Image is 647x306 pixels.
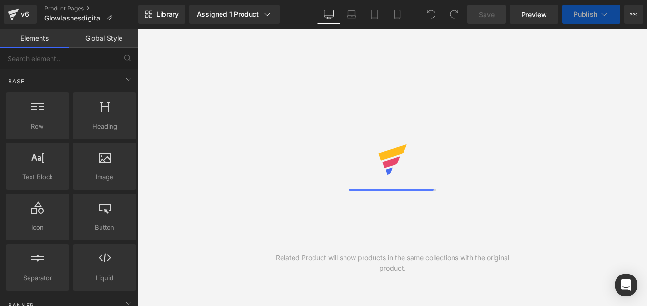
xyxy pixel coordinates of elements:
[9,223,66,233] span: Icon
[574,10,597,18] span: Publish
[19,8,31,20] div: v6
[510,5,558,24] a: Preview
[386,5,409,24] a: Mobile
[9,273,66,283] span: Separator
[44,14,102,22] span: Glowlashesdigital
[340,5,363,24] a: Laptop
[197,10,272,19] div: Assigned 1 Product
[624,5,643,24] button: More
[69,29,138,48] a: Global Style
[422,5,441,24] button: Undo
[76,122,133,132] span: Heading
[76,273,133,283] span: Liquid
[317,5,340,24] a: Desktop
[156,10,179,19] span: Library
[76,172,133,182] span: Image
[44,5,138,12] a: Product Pages
[363,5,386,24] a: Tablet
[615,274,637,296] div: Open Intercom Messenger
[138,5,185,24] a: New Library
[4,5,37,24] a: v6
[7,77,26,86] span: Base
[9,122,66,132] span: Row
[265,253,520,274] div: Related Product will show products in the same collections with the original product.
[479,10,495,20] span: Save
[521,10,547,20] span: Preview
[9,172,66,182] span: Text Block
[76,223,133,233] span: Button
[445,5,464,24] button: Redo
[562,5,620,24] button: Publish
